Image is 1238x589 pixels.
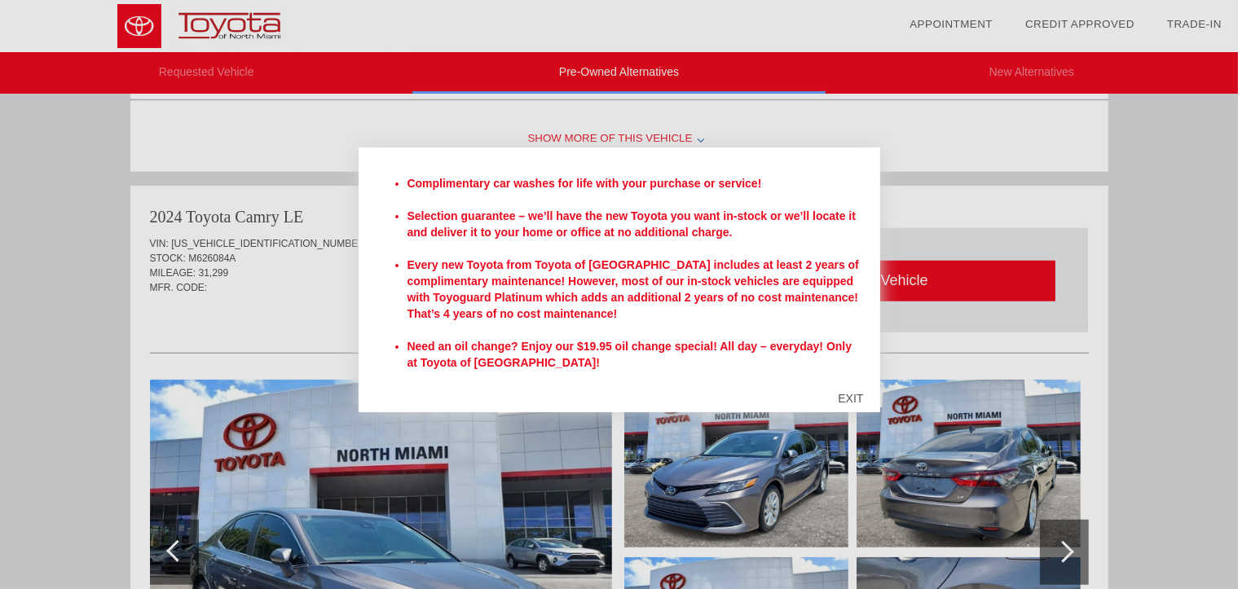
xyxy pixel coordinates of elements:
li: Complimentary car washes for life with your purchase or service! [408,175,864,191]
li: Every new Toyota from Toyota of [GEOGRAPHIC_DATA] includes at least 2 years of complimentary main... [408,257,864,322]
a: Appointment [910,18,993,30]
a: Trade-In [1167,18,1222,30]
li: Need an oil change? Enjoy our $19.95 oil change special! All day – everyday! Only at Toyota of [G... [408,338,864,371]
a: Credit Approved [1025,18,1134,30]
div: Welcome [PERSON_NAME], In this email you will find a price quote for the 2024 Toyota Camry along ... [375,164,864,376]
div: EXIT [822,374,879,423]
b: Top 5 reasons to buy from Toyota of [GEOGRAPHIC_DATA]: [375,51,864,397]
li: Selection guarantee – we’ll have the new Toyota you want in-stock or we’ll locate it and deliver ... [408,208,864,240]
